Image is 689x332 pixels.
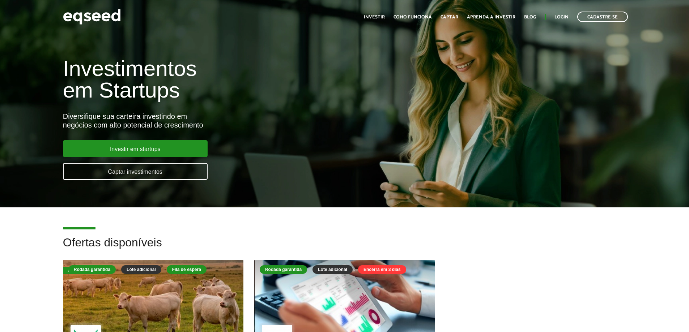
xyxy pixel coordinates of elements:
[577,12,628,22] a: Cadastre-se
[554,15,569,20] a: Login
[63,267,103,274] div: Fila de espera
[63,112,397,129] div: Diversifique sua carteira investindo em negócios com alto potencial de crescimento
[312,265,353,274] div: Lote adicional
[260,265,307,274] div: Rodada garantida
[441,15,458,20] a: Captar
[63,58,397,101] h1: Investimentos em Startups
[167,265,207,274] div: Fila de espera
[121,265,161,274] div: Lote adicional
[68,265,116,274] div: Rodada garantida
[394,15,432,20] a: Como funciona
[63,236,626,260] h2: Ofertas disponíveis
[524,15,536,20] a: Blog
[63,7,121,26] img: EqSeed
[358,265,406,274] div: Encerra em 3 dias
[364,15,385,20] a: Investir
[63,163,208,180] a: Captar investimentos
[467,15,515,20] a: Aprenda a investir
[63,140,208,157] a: Investir em startups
